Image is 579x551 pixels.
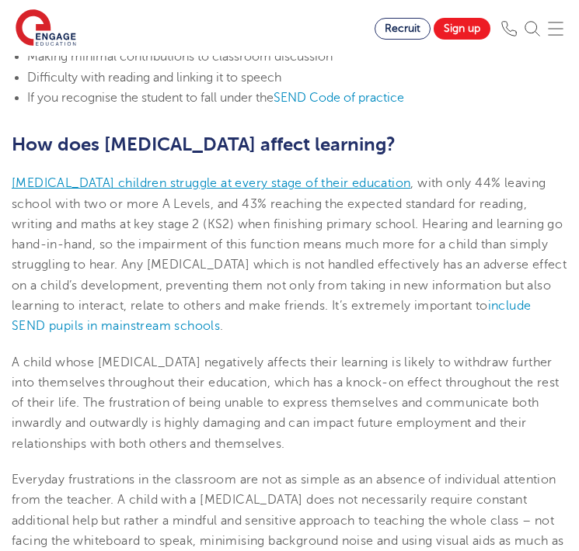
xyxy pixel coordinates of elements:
[27,71,281,85] span: Difficulty with reading and linking it to speech
[525,21,540,36] img: Search
[27,88,567,108] li: If you recognise the student to fall under the
[12,176,410,190] a: [MEDICAL_DATA] children struggle at every stage of their education
[501,21,517,36] img: Phone
[12,355,559,451] span: A child whose [MEDICAL_DATA] negatively affects their learning is likely to withdraw further into...
[385,23,420,34] span: Recruit
[27,50,333,64] span: Making minimal contributions to classroom discussion
[375,18,431,40] a: Recruit
[16,9,76,48] img: Engage Education
[12,133,396,155] span: How does [MEDICAL_DATA] affect learning?
[548,21,563,36] img: Mobile Menu
[274,91,404,105] a: SEND Code of practice
[434,18,490,40] a: Sign up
